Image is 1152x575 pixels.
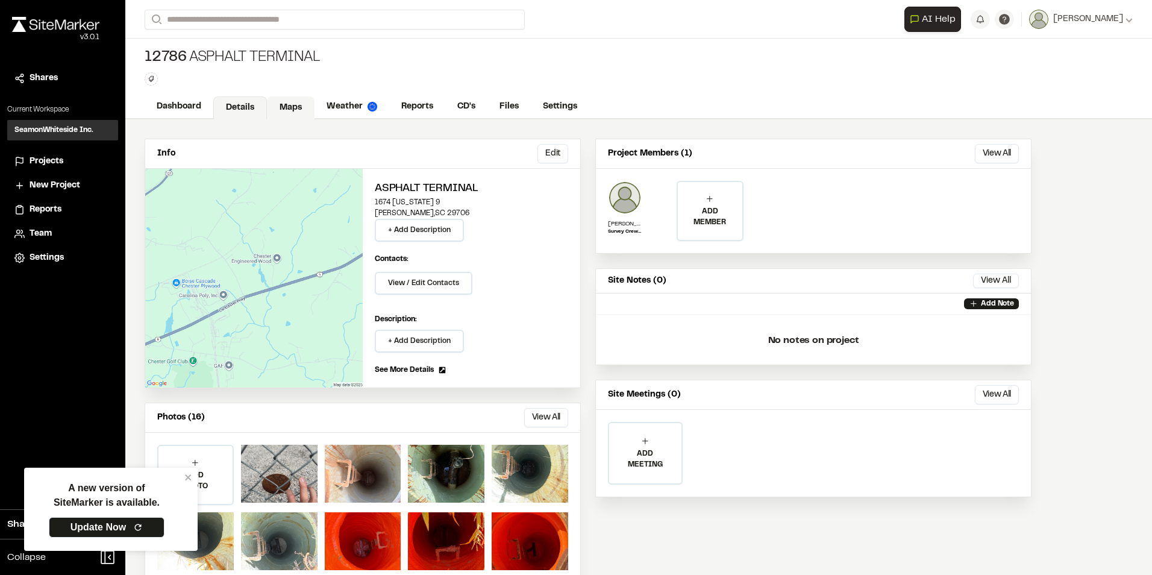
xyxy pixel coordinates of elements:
a: Reports [389,95,445,118]
span: New Project [30,179,80,192]
span: 12786 [145,48,187,68]
a: Team [14,227,111,240]
span: [PERSON_NAME] [1053,13,1123,26]
span: See More Details [375,365,434,375]
button: close [184,473,193,482]
p: 1674 [US_STATE] 9 [375,197,568,208]
a: Settings [14,251,111,265]
button: Edit Tags [145,72,158,86]
button: Open AI Assistant [904,7,961,32]
p: Photos (16) [157,411,205,424]
a: New Project [14,179,111,192]
button: + Add Description [375,330,464,353]
a: Shares [14,72,111,85]
button: [PERSON_NAME] [1029,10,1133,29]
img: Nic Waggoner [608,181,642,215]
h3: SeamonWhiteside Inc. [14,125,93,136]
span: Team [30,227,52,240]
p: ADD MEMBER [678,206,742,228]
button: Edit [537,144,568,163]
p: [PERSON_NAME] [608,219,642,228]
a: CD's [445,95,487,118]
span: Projects [30,155,63,168]
p: Site Meetings (0) [608,388,681,401]
span: Reports [30,203,61,216]
button: View / Edit Contacts [375,272,472,295]
p: Description: [375,314,568,325]
button: View All [524,408,568,427]
p: Survey Crew Chief [608,228,642,236]
span: AI Help [922,12,956,27]
p: A new version of SiteMarker is available. [54,481,160,510]
p: Add Note [981,298,1014,309]
p: [PERSON_NAME] , SC 29706 [375,208,568,219]
span: Share Workspace [7,517,88,532]
a: Settings [531,95,589,118]
button: + Add Description [375,219,464,242]
img: precipai.png [368,102,377,112]
div: Oh geez...please don't... [12,32,99,43]
p: No notes on project [606,321,1021,360]
button: Search [145,10,166,30]
button: View All [975,144,1019,163]
a: Dashboard [145,95,213,118]
img: rebrand.png [12,17,99,32]
p: ADD MEETING [609,448,681,470]
div: ASPHALT TERMINAL [145,48,320,68]
a: Projects [14,155,111,168]
a: Maps [267,96,315,119]
a: Update Now [49,517,164,538]
img: User [1029,10,1048,29]
span: Shares [30,72,58,85]
a: Files [487,95,531,118]
p: Info [157,147,175,160]
a: Weather [315,95,389,118]
span: Collapse [7,550,46,565]
button: View All [973,274,1019,288]
p: Site Notes (0) [608,274,666,287]
p: Current Workspace [7,104,118,115]
a: Details [213,96,267,119]
button: View All [975,385,1019,404]
span: Settings [30,251,64,265]
h2: ASPHALT TERMINAL [375,181,568,197]
a: Reports [14,203,111,216]
p: Project Members (1) [608,147,692,160]
div: Open AI Assistant [904,7,966,32]
p: Contacts: [375,254,409,265]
